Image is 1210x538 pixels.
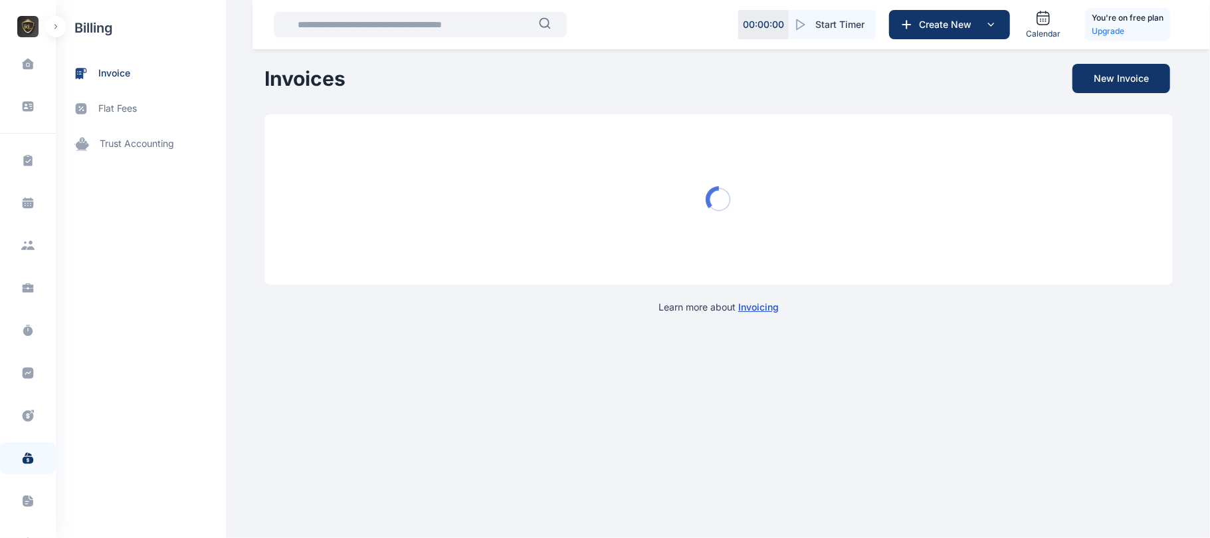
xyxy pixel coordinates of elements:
p: 00 : 00 : 00 [743,18,784,31]
a: Upgrade [1092,25,1163,38]
span: Calendar [1026,29,1060,39]
a: Invoicing [738,301,779,313]
p: Learn more about [658,301,779,314]
span: flat fees [98,102,137,116]
a: trust accounting [56,126,226,162]
button: Start Timer [789,10,875,39]
button: New Invoice [1072,64,1170,93]
span: invoice [98,67,130,80]
span: Start Timer [815,18,864,31]
h5: You're on free plan [1092,11,1163,25]
a: flat fees [56,91,226,126]
a: invoice [56,56,226,91]
h1: Invoices [264,67,346,90]
span: Create New [914,18,983,31]
a: Calendar [1021,5,1066,45]
button: Create New [889,10,1010,39]
span: trust accounting [100,137,174,151]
